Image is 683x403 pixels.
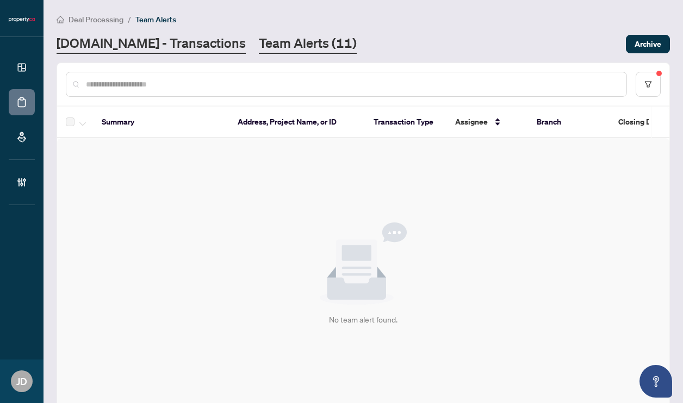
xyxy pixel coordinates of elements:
[329,314,398,326] div: No team alert found.
[9,16,35,23] img: logo
[320,222,407,305] img: Null State Icon
[636,72,661,97] button: filter
[644,80,652,88] span: filter
[229,107,365,138] th: Address, Project Name, or ID
[57,34,246,54] a: [DOMAIN_NAME] - Transactions
[69,15,123,24] span: Deal Processing
[57,16,64,23] span: home
[128,13,131,26] li: /
[93,107,229,138] th: Summary
[259,34,357,54] a: Team Alerts (11)
[528,107,610,138] th: Branch
[365,107,446,138] th: Transaction Type
[455,116,488,128] span: Assignee
[618,116,663,128] span: Closing Date
[635,35,661,53] span: Archive
[626,35,670,53] button: Archive
[639,365,672,398] button: Open asap
[16,374,27,389] span: JD
[446,107,528,138] th: Assignee
[135,15,176,24] span: Team Alerts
